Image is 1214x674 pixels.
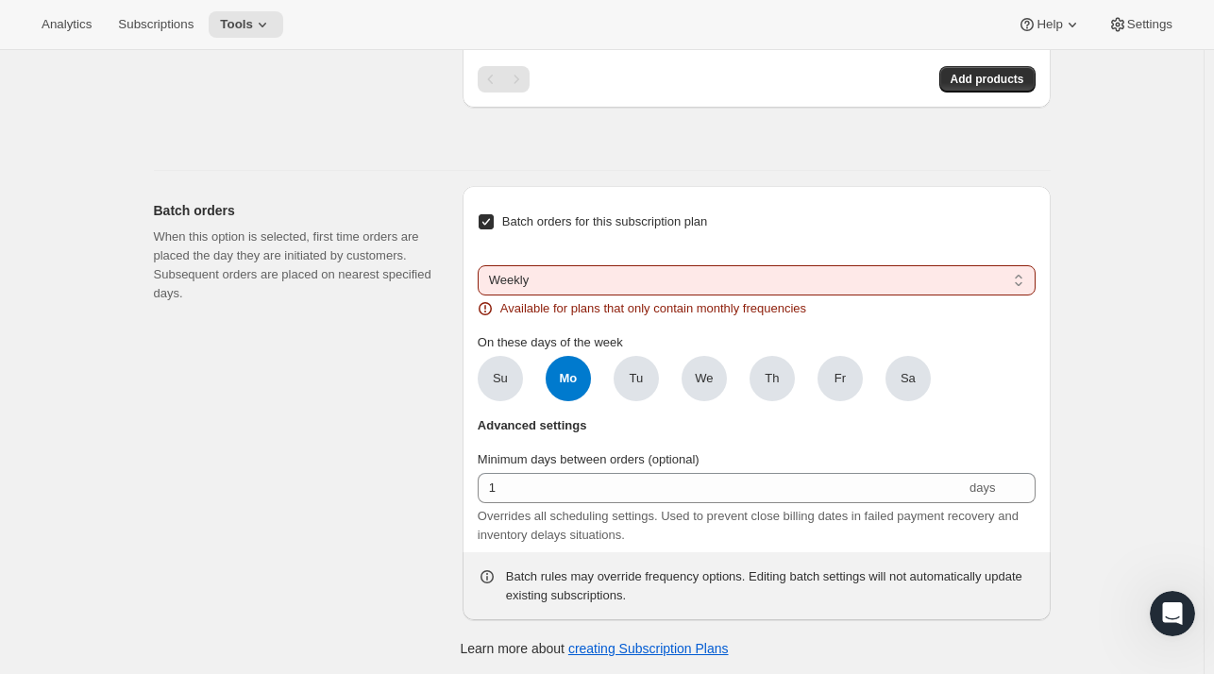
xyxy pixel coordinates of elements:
[154,201,432,220] h2: Batch orders
[118,17,194,32] span: Subscriptions
[16,471,362,503] textarea: Message…
[546,356,591,401] span: Mo
[1127,17,1172,32] span: Settings
[329,8,365,43] button: Home
[506,567,1036,605] div: Batch rules may override frequency options. Editing batch settings will not automatically update ...
[629,369,643,388] span: Tu
[30,188,295,207] div: Welcome to the Awtomic Family! 🙌
[502,214,708,228] span: Batch orders for this subscription plan
[209,11,283,38] button: Tools
[30,215,295,289] div: We are so happy you're here. Please let me know if you need help getting things set up with your ...
[951,72,1024,87] span: Add products
[460,639,728,658] p: Learn more about
[835,369,846,388] span: Fr
[939,66,1036,93] button: Add products
[695,369,713,388] span: We
[478,335,623,349] span: On these days of the week
[1097,11,1184,38] button: Settings
[765,369,779,388] span: Th
[493,369,508,388] span: Su
[15,148,363,640] div: Emily says…
[1037,17,1062,32] span: Help
[30,401,295,494] div: Oh and if you haven't already or prefer to do it yourself, make sure you complete the steps in Aw...
[568,641,729,656] a: creating Subscription Plans
[90,511,105,526] button: Upload attachment
[478,66,530,93] nav: Pagination
[901,369,916,388] span: Sa
[92,18,114,32] h1: Fin
[54,10,84,41] img: Profile image for Fin
[29,511,44,526] button: Emoji picker
[30,11,103,38] button: Analytics
[30,299,295,392] div: We're happy to provide you with our FREE white glove setup and some style customizations of your ...
[12,8,48,43] button: go back
[500,299,806,318] span: Available for plans that only contain monthly frequencies
[107,11,205,38] button: Subscriptions
[970,480,995,495] span: days
[59,511,75,526] button: Gif picker
[478,452,700,466] span: Minimum days between orders (optional)
[173,427,205,459] button: Scroll to bottom
[30,160,295,178] div: Hey [PERSON_NAME] 👋
[220,17,253,32] span: Tools
[15,148,310,625] div: Hey [PERSON_NAME] 👋Welcome to the Awtomic Family! 🙌We are so happy you're here. Please let me kno...
[1150,591,1195,636] iframe: Intercom live chat
[154,227,432,303] p: When this option is selected, first time orders are placed the day they are initiated by customer...
[324,503,354,533] button: Send a message…
[478,509,1019,542] span: Overrides all scheduling settings. Used to prevent close billing dates in failed payment recovery...
[1006,11,1092,38] button: Help
[478,416,587,435] span: Advanced settings
[42,17,92,32] span: Analytics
